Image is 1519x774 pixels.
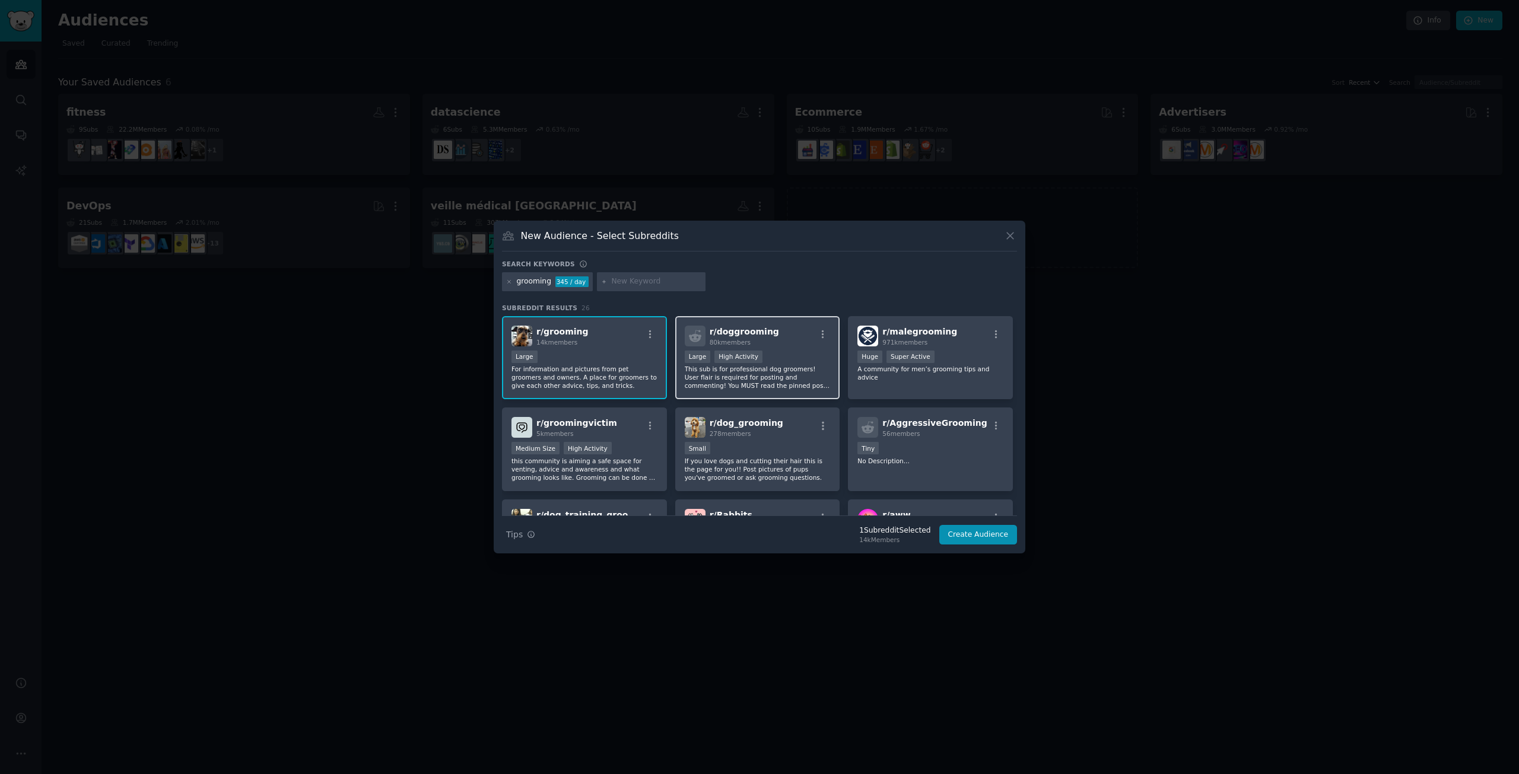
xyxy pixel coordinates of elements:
[685,417,706,438] img: dog_grooming
[859,525,930,536] div: 1 Subreddit Selected
[511,442,560,454] div: Medium Size
[714,351,762,363] div: High Activity
[710,430,751,437] span: 278 members
[536,339,577,346] span: 14k members
[710,418,783,428] span: r/ dog_grooming
[517,276,551,287] div: grooming
[886,351,935,363] div: Super Active
[511,509,532,530] img: dog_training_grooming
[511,457,657,482] p: this community is aiming a safe space for venting, advice and awareness and what grooming looks l...
[857,509,878,530] img: aww
[882,327,957,336] span: r/ malegrooming
[536,327,589,336] span: r/ grooming
[882,510,910,520] span: r/ aww
[857,442,879,454] div: Tiny
[536,418,617,428] span: r/ groomingvictim
[939,525,1018,545] button: Create Audience
[564,442,612,454] div: High Activity
[555,276,589,287] div: 345 / day
[857,365,1003,381] p: A community for men’s grooming tips and advice
[511,365,657,390] p: For information and pictures from pet groomers and owners. A place for groomers to give each othe...
[857,326,878,346] img: malegrooming
[710,327,779,336] span: r/ doggrooming
[536,510,652,520] span: r/ dog_training_grooming
[611,276,701,287] input: New Keyword
[857,457,1003,465] p: No Description...
[685,365,831,390] p: This sub is for professional dog groomers! User flair is required for posting and commenting! You...
[502,260,575,268] h3: Search keywords
[710,510,752,520] span: r/ Rabbits
[685,442,710,454] div: Small
[859,536,930,544] div: 14k Members
[581,304,590,311] span: 26
[882,430,920,437] span: 56 members
[502,524,539,545] button: Tips
[536,430,574,437] span: 5k members
[521,230,679,242] h3: New Audience - Select Subreddits
[857,351,882,363] div: Huge
[685,509,706,530] img: Rabbits
[882,339,927,346] span: 971k members
[882,418,987,428] span: r/ AggressiveGrooming
[685,457,831,482] p: If you love dogs and cutting their hair this is the page for you!! Post pictures of pups you've g...
[511,326,532,346] img: grooming
[511,351,538,363] div: Large
[710,339,751,346] span: 80k members
[502,304,577,312] span: Subreddit Results
[511,417,532,438] img: groomingvictim
[506,528,523,541] span: Tips
[685,351,711,363] div: Large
